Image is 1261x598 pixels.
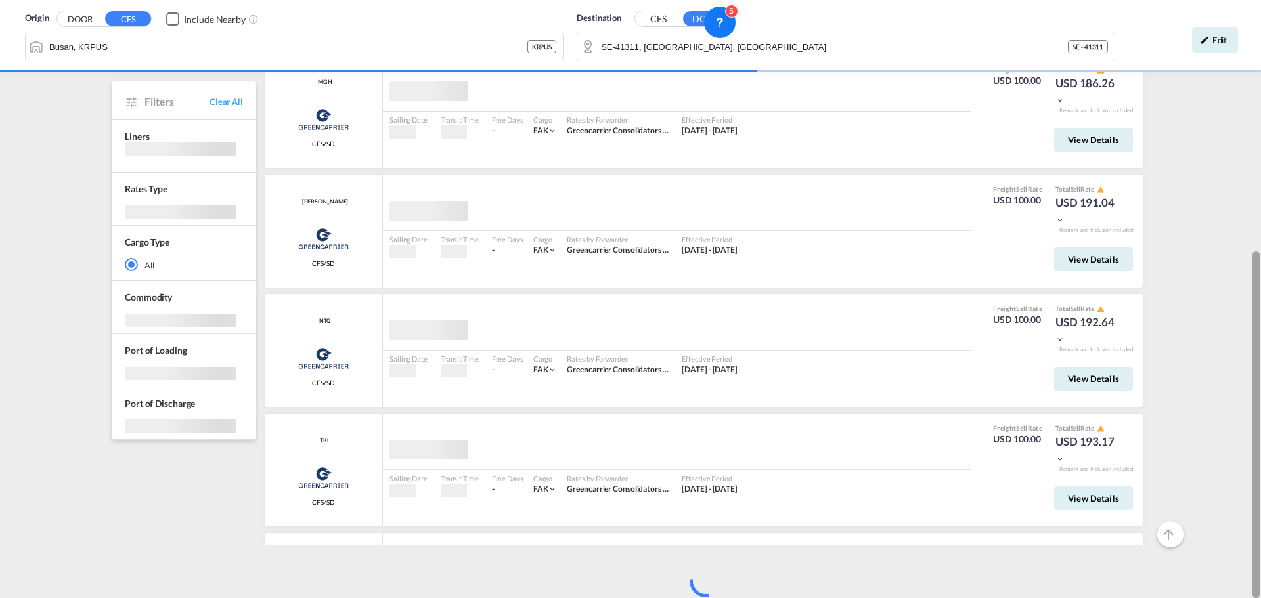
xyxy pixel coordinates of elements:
span: FAK [533,481,548,491]
span: CFS/SD [312,375,334,385]
span: NTG [316,314,332,323]
div: USD 100.00 [993,430,1042,443]
span: Liners [125,131,149,142]
span: TKL [317,434,330,442]
md-icon: icon-alert [1097,303,1105,310]
div: USD 193.17 [1055,431,1121,463]
span: MGH [315,75,332,84]
div: USD 192.64 [1055,312,1121,343]
button: icon-alert [1095,182,1105,192]
md-icon: icon-chevron-down [1055,452,1065,461]
span: Sell [1071,541,1081,549]
button: View Details [1054,125,1133,149]
div: Contract / Rate Agreement / Tariff / Spot Pricing Reference Number: NTG [316,314,332,323]
span: View Details [1068,251,1119,262]
div: icon-pencilEdit [1192,27,1238,53]
button: View Details [1054,364,1133,388]
span: Sell [1016,63,1027,71]
div: 01 Sep 2025 - 14 Sep 2025 [682,362,738,373]
div: Total Rate [1055,182,1121,192]
div: Free Days [492,112,523,122]
button: DOOR [57,12,103,27]
span: Greencarrier Consolidators ([GEOGRAPHIC_DATA]) [567,362,749,372]
span: View Details [1068,132,1119,142]
md-icon: Unchecked: Ignores neighbouring ports when fetching rates.Checked : Includes neighbouring ports w... [248,14,259,24]
span: CFS/SD [312,256,334,265]
button: icon-alert [1095,541,1105,551]
md-icon: icon-chevron-down [1055,93,1065,102]
span: Sell [1016,182,1027,190]
div: Greencarrier Consolidators (Sweden) [567,481,669,492]
input: Search by Door [601,37,1068,56]
div: Greencarrier Consolidators (Sweden) [567,242,669,253]
div: USD 100.00 [993,72,1042,85]
span: Port of Discharge [125,397,195,408]
span: Origin [25,12,49,25]
div: Freight Rate [993,182,1042,191]
div: Free Days [492,471,523,481]
div: Transit Time [441,351,479,361]
div: Total Rate [1055,301,1121,312]
button: icon-alert [1095,421,1105,431]
md-radio-button: All [125,258,243,271]
span: Commodity [125,291,172,303]
span: Clear All [210,96,243,108]
div: Rates by Forwarder [567,471,669,481]
button: CFS [105,11,151,26]
button: View Details [1054,484,1133,507]
img: Greencarrier Consolidators [294,100,353,133]
span: View Details [1068,371,1119,381]
div: 01 Sep 2025 - 14 Sep 2025 [682,123,738,134]
span: Sell [1071,63,1081,71]
span: [PERSON_NAME] [299,195,349,203]
div: Sailing Date [389,351,428,361]
div: - [492,242,495,253]
div: Freight Rate [993,301,1042,310]
button: View Details [1054,245,1133,268]
div: Effective Period [682,471,738,481]
md-icon: icon-chevron-down [548,123,557,133]
div: Cargo Type [125,236,169,249]
div: Transit Time [441,471,479,481]
span: [DATE] - [DATE] [682,242,738,252]
div: Remark and Inclusion included [1050,343,1143,351]
md-icon: icon-chevron-down [548,243,557,252]
div: Rates by Forwarder [567,112,669,122]
span: Sell [1071,182,1081,190]
span: CFS/SD [312,495,334,504]
div: Transit Time [441,112,479,122]
button: CFS [635,12,681,27]
img: Greencarrier Consolidators [294,459,353,492]
span: Greencarrier Consolidators ([GEOGRAPHIC_DATA]) [567,242,749,252]
div: Cargo [533,232,558,242]
span: FAK [533,242,548,252]
img: Greencarrier Consolidators [294,220,353,253]
input: Search by Port [49,37,527,56]
div: Freight Rate [993,540,1042,549]
span: Sell [1016,302,1027,310]
div: Free Days [492,351,523,361]
div: Sailing Date [389,232,428,242]
md-input-container: SE-41311,Göteborg,Västra Götaland [577,33,1115,60]
div: Cargo [533,112,558,122]
span: Sell [1016,541,1027,549]
div: Remark and Inclusion included [1050,463,1143,470]
div: Remark and Inclusion included [1050,224,1143,231]
md-icon: icon-chevron-down [1055,332,1065,341]
md-icon: icon-alert [1097,422,1105,430]
button: Go to Top [1157,519,1184,545]
md-icon: icon-arrow-up [1161,524,1176,540]
div: - [492,123,495,134]
span: Filters [144,95,210,109]
div: Contract / Rate Agreement / Tariff / Spot Pricing Reference Number: TKL [317,434,330,442]
md-icon: icon-chevron-down [548,362,557,372]
button: icon-alert [1095,302,1105,312]
md-icon: icon-pencil [1200,35,1209,45]
span: Greencarrier Consolidators ([GEOGRAPHIC_DATA]) [567,123,749,133]
span: SE - 41311 [1073,42,1103,51]
div: Sailing Date [389,112,428,122]
div: Freight Rate [993,421,1042,430]
div: USD 191.04 [1055,192,1121,224]
span: Sell [1071,421,1081,429]
div: KRPUS [527,40,557,53]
